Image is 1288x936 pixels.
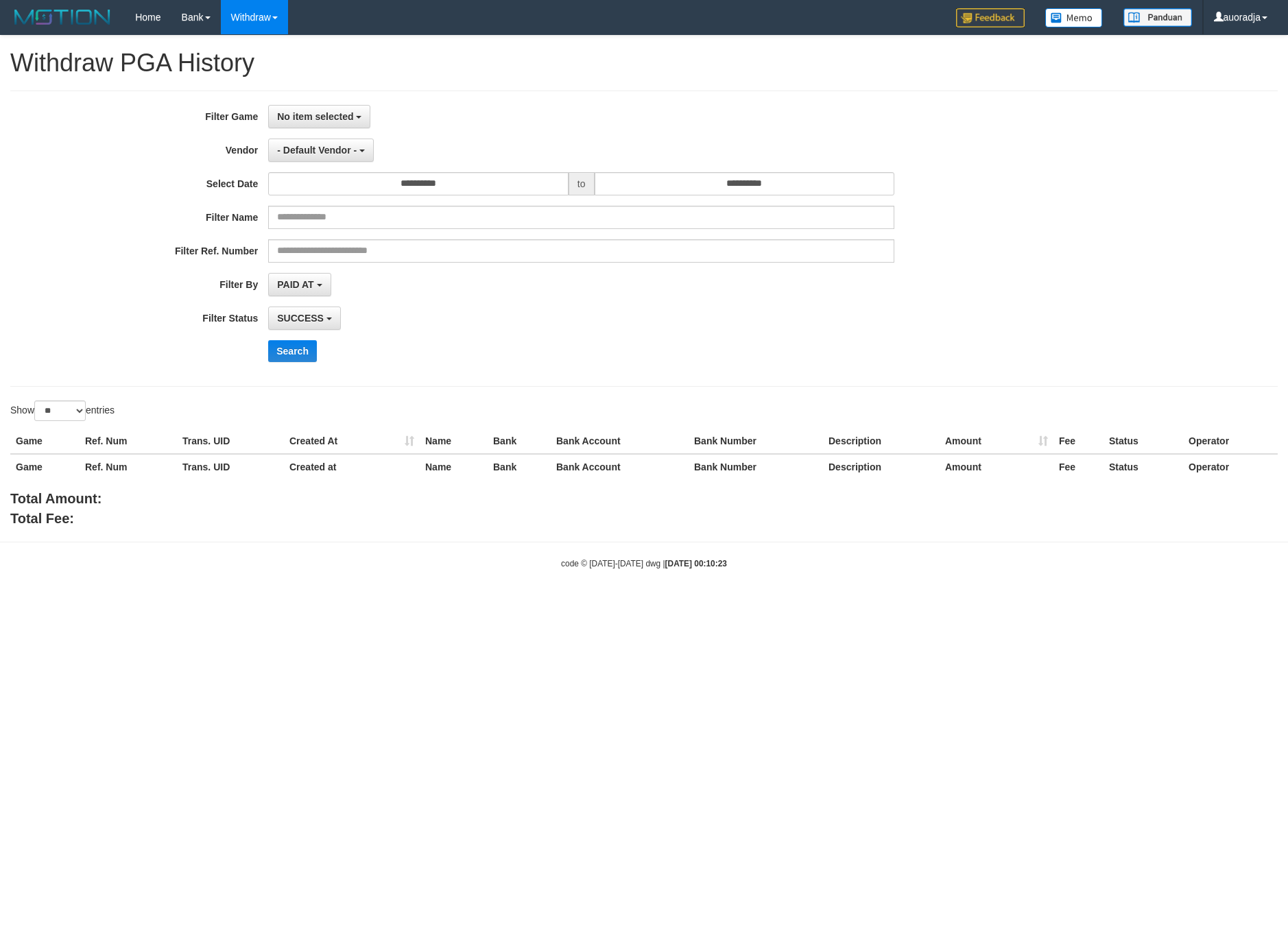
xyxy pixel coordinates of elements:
[10,429,80,454] th: Game
[10,491,102,506] b: Total Amount:
[823,454,940,479] th: Description
[689,429,823,454] th: Bank Number
[561,559,727,568] small: code © [DATE]-[DATE] dwg |
[1045,8,1103,27] img: Button%20Memo.svg
[34,400,86,421] select: Showentries
[80,429,177,454] th: Ref. Num
[268,105,370,128] button: No item selected
[177,429,284,454] th: Trans. UID
[551,429,689,454] th: Bank Account
[177,454,284,479] th: Trans. UID
[689,454,823,479] th: Bank Number
[940,454,1053,479] th: Amount
[80,454,177,479] th: Ref. Num
[1053,429,1104,454] th: Fee
[10,7,115,27] img: MOTION_logo.png
[268,273,331,296] button: PAID AT
[284,429,420,454] th: Created At
[277,279,313,290] span: PAID AT
[1183,429,1278,454] th: Operator
[1123,8,1192,27] img: panduan.png
[569,172,595,195] span: to
[277,145,357,156] span: - Default Vendor -
[488,429,551,454] th: Bank
[268,307,341,330] button: SUCCESS
[940,429,1053,454] th: Amount
[1053,454,1104,479] th: Fee
[10,511,74,526] b: Total Fee:
[1104,454,1183,479] th: Status
[277,111,353,122] span: No item selected
[1104,429,1183,454] th: Status
[284,454,420,479] th: Created at
[956,8,1025,27] img: Feedback.jpg
[665,559,727,568] strong: [DATE] 00:10:23
[823,429,940,454] th: Description
[420,429,488,454] th: Name
[488,454,551,479] th: Bank
[1183,454,1278,479] th: Operator
[268,139,374,162] button: - Default Vendor -
[10,454,80,479] th: Game
[268,340,317,362] button: Search
[551,454,689,479] th: Bank Account
[420,454,488,479] th: Name
[277,313,324,324] span: SUCCESS
[10,49,1278,77] h1: Withdraw PGA History
[10,400,115,421] label: Show entries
